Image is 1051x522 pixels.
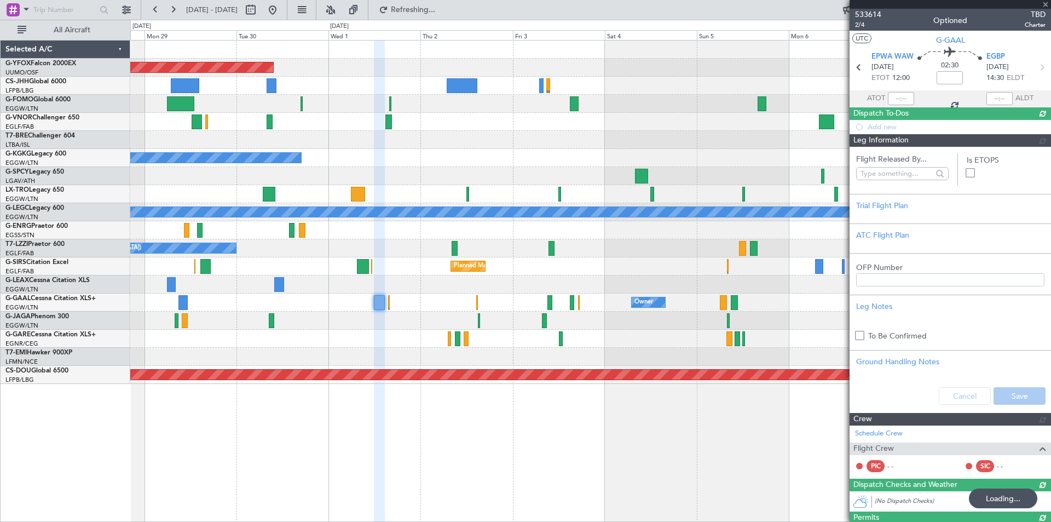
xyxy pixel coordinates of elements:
a: G-KGKGLegacy 600 [5,151,66,157]
div: Optioned [933,15,967,26]
span: 02:30 [941,60,958,71]
a: G-VNORChallenger 650 [5,114,79,121]
span: CS-DOU [5,368,31,374]
a: EGGW/LTN [5,285,38,294]
span: 2/4 [855,20,881,30]
a: UUMO/OSF [5,68,38,77]
a: EGGW/LTN [5,213,38,221]
span: G-LEAX [5,277,29,284]
a: G-YFOXFalcon 2000EX [5,60,76,67]
span: 14:30 [986,73,1004,84]
a: LFPB/LBG [5,87,34,95]
a: T7-BREChallenger 604 [5,133,75,139]
div: Wed 1 [328,30,420,40]
span: ELDT [1007,73,1024,84]
span: G-LEGC [5,205,29,211]
a: EGLF/FAB [5,123,34,131]
div: Sun 5 [697,30,789,40]
span: G-GAAL [5,295,31,302]
a: EGGW/LTN [5,303,38,312]
a: EGGW/LTN [5,105,38,113]
span: G-GARE [5,331,31,338]
a: G-FOMOGlobal 6000 [5,96,71,103]
a: LFMN/NCE [5,358,38,366]
span: EPWA WAW [871,51,914,62]
span: G-ENRG [5,223,31,230]
span: CS-JHH [5,78,29,85]
span: [DATE] [871,62,894,73]
span: Charter [1025,20,1046,30]
a: CS-JHHGlobal 6000 [5,78,66,85]
div: [DATE] [132,22,151,31]
div: Thu 2 [420,30,512,40]
button: UTC [852,33,871,43]
span: TBD [1025,9,1046,20]
span: [DATE] [986,62,1009,73]
span: G-SPCY [5,169,29,175]
div: Fri 3 [513,30,605,40]
span: 12:00 [892,73,910,84]
div: Planned Maint [GEOGRAPHIC_DATA] ([GEOGRAPHIC_DATA]) [454,258,626,274]
span: ATOT [867,93,885,104]
a: LGAV/ATH [5,177,35,185]
span: G-GAAL [936,35,965,46]
span: [DATE] - [DATE] [186,5,238,15]
a: G-JAGAPhenom 300 [5,313,69,320]
a: EGLF/FAB [5,249,34,257]
span: G-YFOX [5,60,31,67]
span: Refreshing... [390,6,436,14]
div: Mon 29 [145,30,236,40]
span: ETOT [871,73,890,84]
a: EGGW/LTN [5,322,38,330]
span: G-JAGA [5,313,31,320]
button: All Aircraft [12,21,119,39]
span: All Aircraft [28,26,116,34]
a: LTBA/ISL [5,141,30,149]
a: LX-TROLegacy 650 [5,187,64,193]
span: ALDT [1015,93,1033,104]
div: [DATE] [330,22,349,31]
span: T7-LZZI [5,241,28,248]
input: Trip Number [33,2,96,18]
a: EGNR/CEG [5,340,38,348]
div: Owner [634,294,653,311]
span: T7-EMI [5,349,27,356]
a: G-SIRSCitation Excel [5,259,68,266]
div: Sat 4 [605,30,697,40]
span: T7-BRE [5,133,28,139]
span: G-SIRS [5,259,26,266]
a: EGGW/LTN [5,159,38,167]
span: 533614 [855,9,881,20]
div: Loading... [969,489,1037,508]
a: G-LEAXCessna Citation XLS [5,277,90,284]
button: Refreshing... [374,1,440,19]
span: G-VNOR [5,114,32,121]
a: G-GARECessna Citation XLS+ [5,331,96,338]
a: G-SPCYLegacy 650 [5,169,64,175]
div: Tue 30 [236,30,328,40]
a: T7-LZZIPraetor 600 [5,241,65,248]
a: T7-EMIHawker 900XP [5,349,72,356]
a: EGGW/LTN [5,195,38,203]
a: EGSS/STN [5,231,34,239]
a: G-ENRGPraetor 600 [5,223,68,230]
span: LX-TRO [5,187,29,193]
div: Mon 6 [789,30,881,40]
span: EGBP [986,51,1005,62]
a: G-LEGCLegacy 600 [5,205,64,211]
a: CS-DOUGlobal 6500 [5,368,68,374]
a: LFPB/LBG [5,376,34,384]
span: G-KGKG [5,151,31,157]
a: EGLF/FAB [5,267,34,276]
a: G-GAALCessna Citation XLS+ [5,295,96,302]
span: G-FOMO [5,96,33,103]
